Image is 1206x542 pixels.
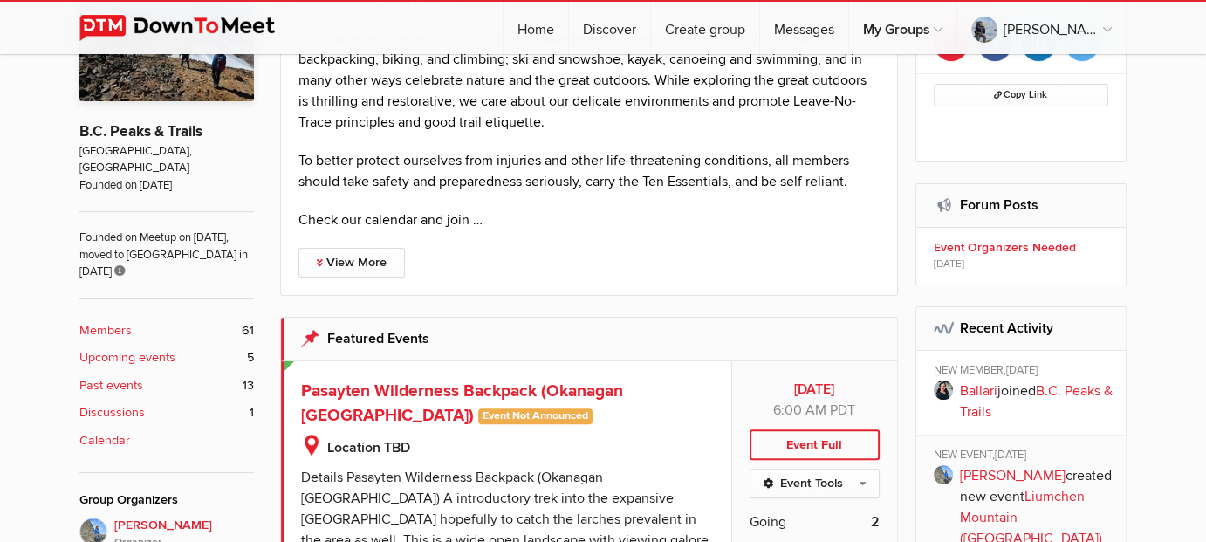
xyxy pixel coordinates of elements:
[934,307,1109,349] h2: Recent Activity
[298,209,880,230] p: Check our calendar and join …
[934,363,1114,381] div: NEW MEMBER,
[994,89,1047,100] span: Copy Link
[79,403,145,422] b: Discussions
[298,28,880,133] p: We hike everywhere from mountains to lakes and anywhere else we can think of. We go backpacking, ...
[79,403,254,422] a: Discussions 1
[849,2,956,54] a: My Groups
[916,228,1127,285] a: Event Organizers Needed [DATE]
[79,431,254,450] a: Calendar
[960,381,1114,422] p: joined
[327,437,714,458] b: Location TBD
[830,401,855,419] span: America/Vancouver
[651,2,759,54] a: Create group
[79,321,132,340] b: Members
[79,15,302,41] img: DownToMeet
[934,448,1114,465] div: NEW EVENT,
[247,348,254,367] span: 5
[79,376,143,395] b: Past events
[79,143,254,177] span: [GEOGRAPHIC_DATA], [GEOGRAPHIC_DATA]
[79,321,254,340] a: Members 61
[79,348,254,367] a: Upcoming events 5
[760,2,848,54] a: Messages
[243,376,254,395] span: 13
[957,2,1126,54] a: [PERSON_NAME]
[750,469,880,498] a: Event Tools
[934,257,964,272] span: [DATE]
[79,177,254,194] span: Founded on [DATE]
[301,381,623,427] span: Pasayten Wilderness Backpack (Okanagan [GEOGRAPHIC_DATA])
[298,248,405,278] a: View More
[298,150,880,192] p: To better protect ourselves from injuries and other life-threatening conditions, all members shou...
[934,84,1109,106] button: Copy Link
[960,382,997,400] a: Ballari
[79,211,254,280] span: Founded on Meetup on [DATE], moved to [GEOGRAPHIC_DATA] in [DATE]
[960,196,1038,214] a: Forum Posts
[301,318,880,360] h2: Featured Events
[960,382,1113,421] a: B.C. Peaks & Trails
[750,511,786,532] span: Going
[1006,363,1038,377] span: [DATE]
[250,403,254,422] span: 1
[773,401,826,419] span: 6:00 AM
[569,2,650,54] a: Discover
[242,321,254,340] span: 61
[960,467,1066,484] a: [PERSON_NAME]
[79,376,254,395] a: Past events 13
[79,491,254,510] div: Group Organizers
[934,240,1114,256] b: Event Organizers Needed
[79,348,175,367] b: Upcoming events
[871,511,880,532] b: 2
[995,448,1026,462] span: [DATE]
[79,431,130,450] b: Calendar
[750,429,880,461] div: Event Full
[478,408,593,424] span: Event Not Announced
[750,379,880,400] b: [DATE]
[301,381,623,427] a: Pasayten Wilderness Backpack (Okanagan [GEOGRAPHIC_DATA]) Event Not Announced
[504,2,568,54] a: Home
